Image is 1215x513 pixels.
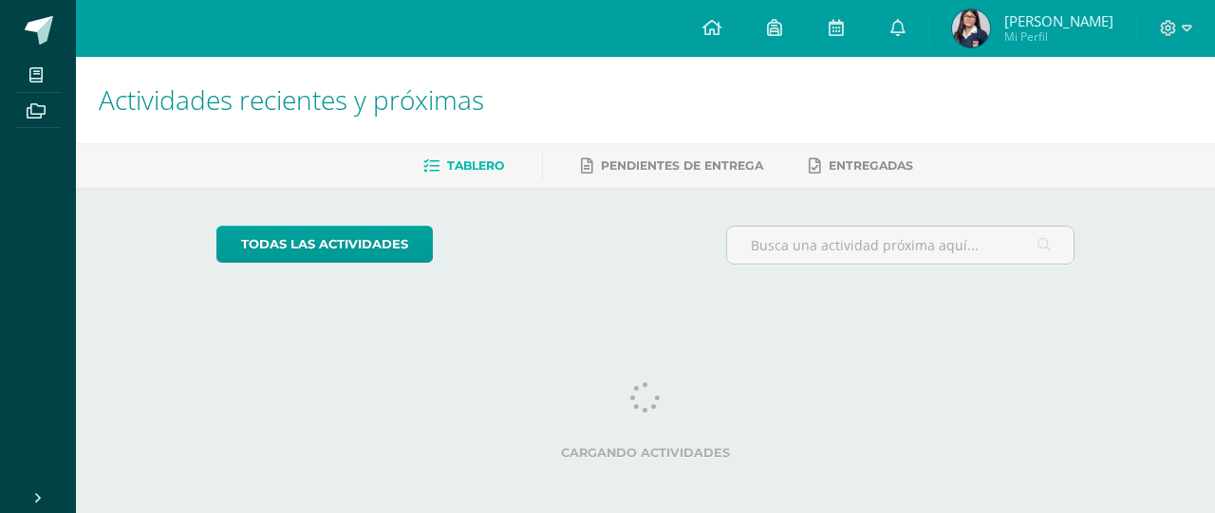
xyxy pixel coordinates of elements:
a: Pendientes de entrega [581,151,763,181]
span: Mi Perfil [1004,28,1113,45]
span: Entregadas [829,158,913,173]
span: [PERSON_NAME] [1004,11,1113,30]
span: Pendientes de entrega [601,158,763,173]
label: Cargando actividades [216,446,1075,460]
img: 110091913e7e8b7ef55f169950911861.png [952,9,990,47]
a: todas las Actividades [216,226,433,263]
input: Busca una actividad próxima aquí... [727,227,1075,264]
span: Tablero [447,158,504,173]
a: Entregadas [809,151,913,181]
span: Actividades recientes y próximas [99,82,484,118]
a: Tablero [423,151,504,181]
